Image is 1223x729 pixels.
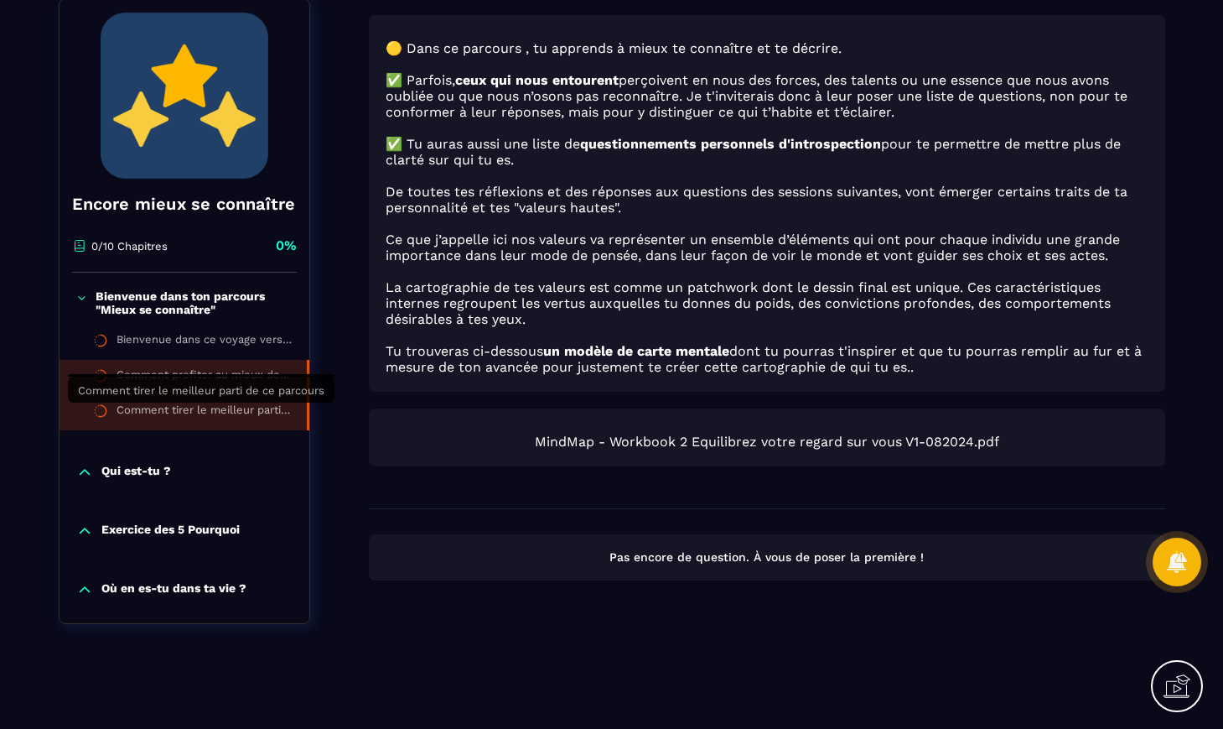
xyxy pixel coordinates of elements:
p: 0% [276,237,297,255]
p: La cartographie de tes valeurs est comme un patchwork dont le dessin final est unique. Ces caract... [386,279,1148,327]
p: Bienvenue dans ton parcours "Mieux se connaître" [96,289,293,316]
div: Comment tirer le meilleur parti de ce parcours [117,404,290,422]
strong: un modèle de carte mentale [543,343,729,359]
p: 🟡 Dans ce parcours , tu apprends à mieux te connaître et te décrire. [386,40,1148,56]
span: Comment tirer le meilleur parti de ce parcours [78,384,324,397]
div: Bienvenue dans ce voyage vers toi-même [117,333,293,351]
p: Ce que j’appelle ici nos valeurs va représenter un ensemble d’éléments qui ont pour chaque indivi... [386,232,1148,263]
strong: questionnements personnels d'introspection [580,136,881,152]
p: Tu trouveras ci-dessous dont tu pourras t'inspirer et que tu pourras remplir au fur et à mesure d... [386,343,1148,375]
p: ✅ Tu auras aussi une liste de pour te permettre de mettre plus de clarté sur qui tu es. [386,136,1148,168]
p: 0/10 Chapitres [91,240,168,253]
p: Exercice des 5 Pourquoi [101,523,240,539]
span: MindMap - Workbook 2 Equilibrez votre regard sur vous V1-082024.pdf [386,434,1148,450]
p: Pas encore de question. À vous de poser la première ! [384,549,1150,565]
p: Où en es-tu dans ta vie ? [101,581,246,598]
img: banner [72,12,297,180]
p: ✅ Parfois, perçoivent en nous des forces, des talents ou une essence que nous avons oubliée ou qu... [386,72,1148,120]
div: Comment profiter au mieux de ce parcours [117,368,290,387]
strong: ceux qui nous entourent [455,72,619,88]
p: Qui est-tu ? [101,464,171,481]
h4: Encore mieux se connaître [72,192,297,216]
p: De toutes tes réflexions et des réponses aux questions des sessions suivantes, vont émerger certa... [386,184,1148,216]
